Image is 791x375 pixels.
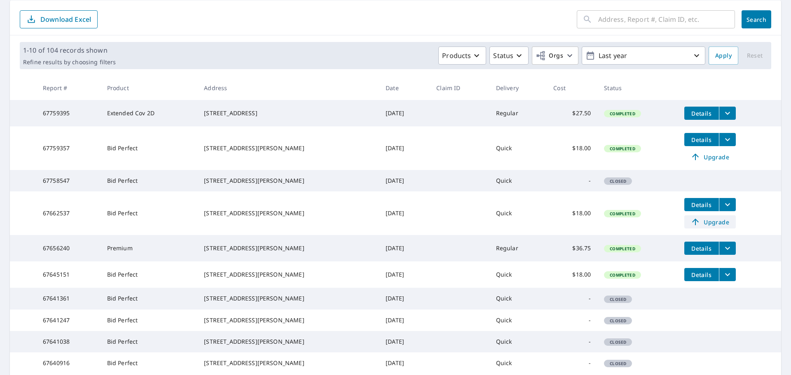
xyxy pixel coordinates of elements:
[101,310,198,331] td: Bid Perfect
[197,76,379,100] th: Address
[547,126,597,170] td: $18.00
[684,268,719,281] button: detailsBtn-67645151
[101,76,198,100] th: Product
[204,338,372,346] div: [STREET_ADDRESS][PERSON_NAME]
[101,100,198,126] td: Extended Cov 2D
[204,244,372,252] div: [STREET_ADDRESS][PERSON_NAME]
[547,100,597,126] td: $27.50
[605,339,631,345] span: Closed
[719,198,736,211] button: filesDropdownBtn-67662537
[20,10,98,28] button: Download Excel
[689,109,714,117] span: Details
[597,76,677,100] th: Status
[493,51,513,61] p: Status
[598,8,735,31] input: Address, Report #, Claim ID, etc.
[379,310,430,331] td: [DATE]
[719,268,736,281] button: filesDropdownBtn-67645151
[101,191,198,235] td: Bid Perfect
[605,178,631,184] span: Closed
[438,47,486,65] button: Products
[689,245,714,252] span: Details
[547,170,597,191] td: -
[101,261,198,288] td: Bid Perfect
[489,76,547,100] th: Delivery
[689,152,731,162] span: Upgrade
[742,10,771,28] button: Search
[204,316,372,324] div: [STREET_ADDRESS][PERSON_NAME]
[489,170,547,191] td: Quick
[101,170,198,191] td: Bid Perfect
[547,352,597,374] td: -
[40,15,91,24] p: Download Excel
[748,16,765,23] span: Search
[605,146,640,151] span: Completed
[715,51,732,61] span: Apply
[547,235,597,261] td: $36.75
[489,47,529,65] button: Status
[379,331,430,352] td: [DATE]
[689,217,731,227] span: Upgrade
[605,272,640,278] span: Completed
[684,215,736,228] a: Upgrade
[204,209,372,217] div: [STREET_ADDRESS][PERSON_NAME]
[379,100,430,126] td: [DATE]
[204,359,372,367] div: [STREET_ADDRESS][PERSON_NAME]
[489,261,547,288] td: Quick
[36,331,101,352] td: 67641038
[379,191,430,235] td: [DATE]
[204,144,372,152] div: [STREET_ADDRESS][PERSON_NAME]
[379,126,430,170] td: [DATE]
[684,198,719,211] button: detailsBtn-67662537
[684,150,736,163] a: Upgrade
[36,310,101,331] td: 67641247
[36,100,101,126] td: 67759395
[719,133,736,146] button: filesDropdownBtn-67759357
[379,352,430,374] td: [DATE]
[689,271,714,279] span: Details
[36,352,101,374] td: 67640916
[101,288,198,309] td: Bid Perfect
[36,235,101,261] td: 67656240
[489,331,547,352] td: Quick
[605,296,631,302] span: Closed
[547,76,597,100] th: Cost
[430,76,489,100] th: Claim ID
[23,58,116,66] p: Refine results by choosing filters
[489,191,547,235] td: Quick
[36,170,101,191] td: 67758547
[605,111,640,116] span: Completed
[605,318,631,324] span: Closed
[547,331,597,352] td: -
[595,49,692,63] p: Last year
[489,126,547,170] td: Quick
[684,133,719,146] button: detailsBtn-67759357
[547,261,597,288] td: $18.00
[547,191,597,235] td: $18.00
[719,107,736,120] button: filesDropdownBtn-67759395
[489,100,547,126] td: Regular
[442,51,471,61] p: Products
[36,261,101,288] td: 67645151
[547,310,597,331] td: -
[204,109,372,117] div: [STREET_ADDRESS]
[204,177,372,185] div: [STREET_ADDRESS][PERSON_NAME]
[379,76,430,100] th: Date
[582,47,705,65] button: Last year
[36,288,101,309] td: 67641361
[36,76,101,100] th: Report #
[689,136,714,144] span: Details
[684,107,719,120] button: detailsBtn-67759395
[719,242,736,255] button: filesDropdownBtn-67656240
[532,47,578,65] button: Orgs
[204,294,372,303] div: [STREET_ADDRESS][PERSON_NAME]
[709,47,738,65] button: Apply
[489,310,547,331] td: Quick
[379,235,430,261] td: [DATE]
[489,235,547,261] td: Regular
[689,201,714,209] span: Details
[379,288,430,309] td: [DATE]
[36,126,101,170] td: 67759357
[23,45,116,55] p: 1-10 of 104 records shown
[101,126,198,170] td: Bid Perfect
[101,352,198,374] td: Bid Perfect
